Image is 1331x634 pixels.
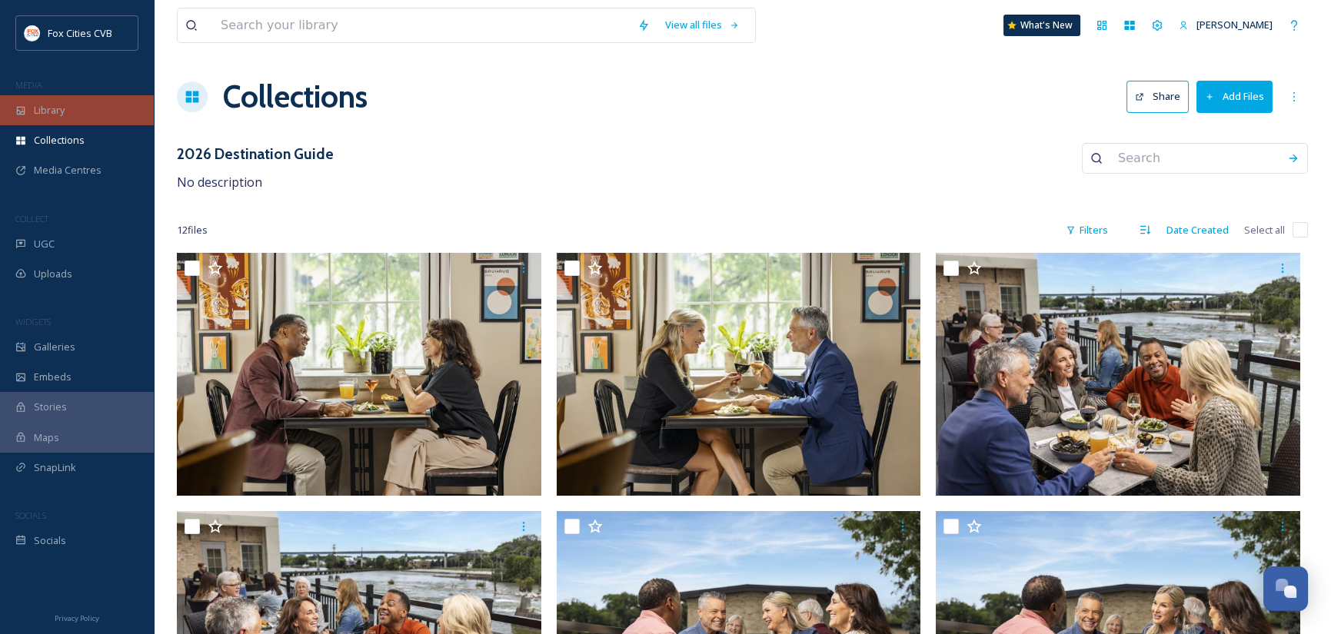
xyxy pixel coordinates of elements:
[1171,10,1280,40] a: [PERSON_NAME]
[15,316,51,327] span: WIDGETS
[34,370,72,384] span: Embeds
[15,79,42,91] span: MEDIA
[34,460,76,475] span: SnapLink
[1263,566,1308,611] button: Open Chat
[1159,215,1236,245] div: Date Created
[34,400,67,414] span: Stories
[177,253,541,496] img: Professional Photo Shoot (16).jpg
[177,223,208,237] span: 12 file s
[557,253,921,496] img: Professional Photo Shoot (14).jpg
[34,103,65,118] span: Library
[1126,81,1189,112] button: Share
[55,608,99,626] a: Privacy Policy
[213,8,630,42] input: Search your library
[25,25,40,41] img: images.png
[657,10,747,40] a: View all files
[34,267,72,281] span: Uploads
[15,510,46,521] span: SOCIALS
[223,74,368,120] a: Collections
[1110,141,1279,175] input: Search
[1196,18,1273,32] span: [PERSON_NAME]
[1196,81,1273,112] button: Add Files
[34,533,66,548] span: Socials
[1058,215,1116,245] div: Filters
[55,613,99,623] span: Privacy Policy
[1244,223,1285,237] span: Select all
[1003,15,1080,36] a: What's New
[177,143,334,165] h3: 2026 Destination Guide
[34,340,75,354] span: Galleries
[177,174,262,191] span: No description
[34,237,55,251] span: UGC
[48,26,112,40] span: Fox Cities CVB
[34,430,59,445] span: Maps
[15,213,48,224] span: COLLECT
[34,163,101,178] span: Media Centres
[34,133,85,148] span: Collections
[936,253,1300,496] img: Professional Photo Shoot (6).jpg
